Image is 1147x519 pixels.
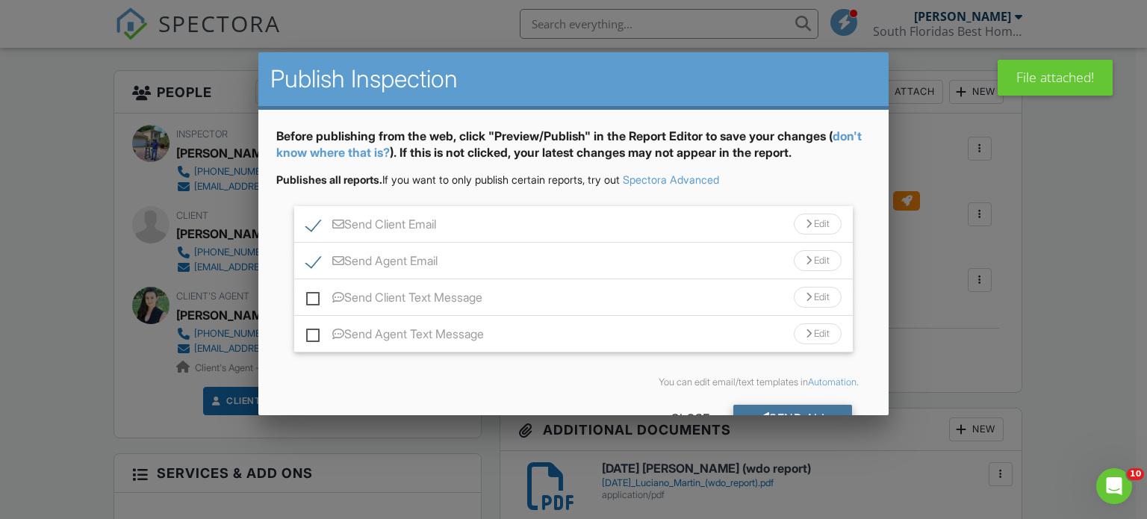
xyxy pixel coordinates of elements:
[794,214,842,234] div: Edit
[306,254,438,273] label: Send Agent Email
[288,376,860,388] div: You can edit email/text templates in .
[276,128,871,173] div: Before publishing from the web, click "Preview/Publish" in the Report Editor to save your changes...
[998,60,1113,96] div: File attached!
[733,405,853,432] div: Send All
[276,173,382,186] strong: Publishes all reports.
[1096,468,1132,504] iframe: Intercom live chat
[623,173,719,186] a: Spectora Advanced
[306,327,484,346] label: Send Agent Text Message
[647,405,733,432] div: Close
[270,64,877,94] h2: Publish Inspection
[276,173,620,186] span: If you want to only publish certain reports, try out
[794,287,842,308] div: Edit
[808,376,857,388] a: Automation
[306,290,482,309] label: Send Client Text Message
[794,323,842,344] div: Edit
[276,128,862,160] a: don't know where that is?
[1127,468,1144,480] span: 10
[306,217,436,236] label: Send Client Email
[794,250,842,271] div: Edit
